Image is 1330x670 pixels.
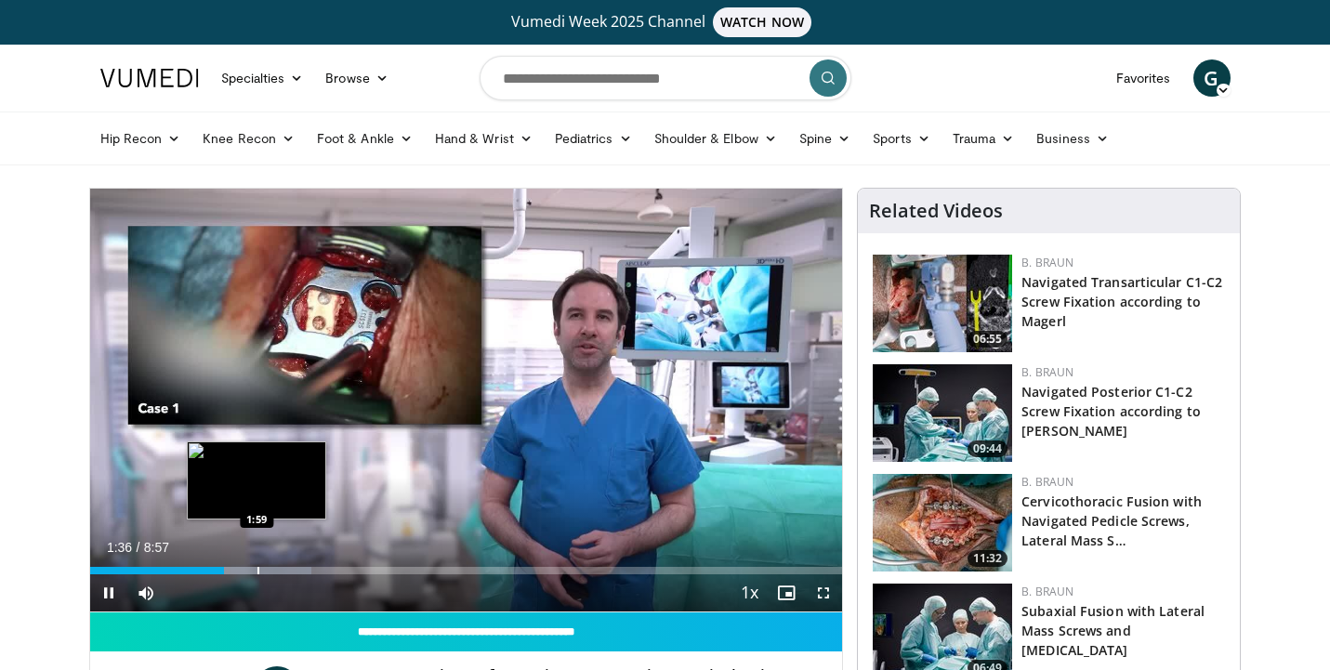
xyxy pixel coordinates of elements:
a: B. Braun [1021,255,1073,270]
a: Navigated Transarticular C1-C2 Screw Fixation according to Magerl [1021,273,1222,330]
a: Vumedi Week 2025 ChannelWATCH NOW [103,7,1228,37]
a: Subaxial Fusion with Lateral Mass Screws and [MEDICAL_DATA] [1021,602,1205,659]
span: 09:44 [968,440,1007,457]
a: Trauma [942,120,1026,157]
button: Pause [90,574,127,611]
button: Mute [127,574,165,611]
span: / [137,540,140,555]
span: WATCH NOW [713,7,811,37]
h4: Related Videos [869,200,1003,222]
a: Foot & Ankle [306,120,424,157]
a: Pediatrics [544,120,643,157]
a: B. Braun [1021,584,1073,599]
a: Specialties [210,59,315,97]
a: G [1193,59,1231,97]
a: Knee Recon [191,120,306,157]
img: 14c2e441-0343-4af7-a441-cf6cc92191f7.jpg.150x105_q85_crop-smart_upscale.jpg [873,364,1012,462]
img: VuMedi Logo [100,69,199,87]
button: Playback Rate [731,574,768,611]
a: B. Braun [1021,364,1073,380]
button: Enable picture-in-picture mode [768,574,805,611]
a: 09:44 [873,364,1012,462]
a: Sports [862,120,942,157]
a: B. Braun [1021,474,1073,490]
a: Browse [314,59,400,97]
img: image.jpeg [187,441,326,519]
div: Progress Bar [90,567,843,574]
img: f8410e01-fc31-46c0-a1b2-4166cf12aee9.jpg.150x105_q85_crop-smart_upscale.jpg [873,255,1012,352]
a: Hand & Wrist [424,120,544,157]
span: 06:55 [968,331,1007,348]
a: Hip Recon [89,120,192,157]
button: Fullscreen [805,574,842,611]
a: Navigated Posterior C1-C2 Screw Fixation according to [PERSON_NAME] [1021,383,1201,440]
a: 11:32 [873,474,1012,571]
video-js: Video Player [90,189,843,612]
img: 48a1d132-3602-4e24-8cc1-5313d187402b.jpg.150x105_q85_crop-smart_upscale.jpg [873,474,1012,571]
span: 1:36 [107,540,132,555]
input: Search topics, interventions [480,56,851,100]
a: Spine [788,120,862,157]
a: 06:55 [873,255,1012,352]
a: Business [1025,120,1120,157]
span: 8:57 [144,540,169,555]
a: Cervicothoracic Fusion with Navigated Pedicle Screws, Lateral Mass S… [1021,493,1202,549]
a: Favorites [1105,59,1182,97]
a: Shoulder & Elbow [643,120,788,157]
span: 11:32 [968,550,1007,567]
